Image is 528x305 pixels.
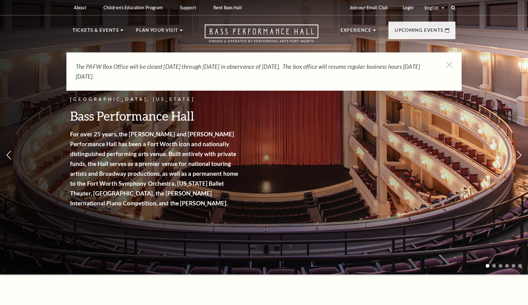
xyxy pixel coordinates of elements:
p: [GEOGRAPHIC_DATA], [US_STATE] [70,96,240,103]
p: Upcoming Events [395,27,443,38]
em: The PAFW Box Office will be closed [DATE] through [DATE] in observance of [DATE]. The box office ... [76,63,420,80]
p: Experience [341,27,371,38]
p: Tickets & Events [73,27,119,38]
p: Rent Bass Hall [213,5,242,10]
select: Select: [423,5,445,11]
p: Children's Education Program [103,5,163,10]
p: Plan Your Visit [136,27,178,38]
strong: For over 25 years, the [PERSON_NAME] and [PERSON_NAME] Performance Hall has been a Fort Worth ico... [70,130,238,207]
p: About [74,5,86,10]
h3: Bass Performance Hall [70,108,240,124]
p: Support [180,5,196,10]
